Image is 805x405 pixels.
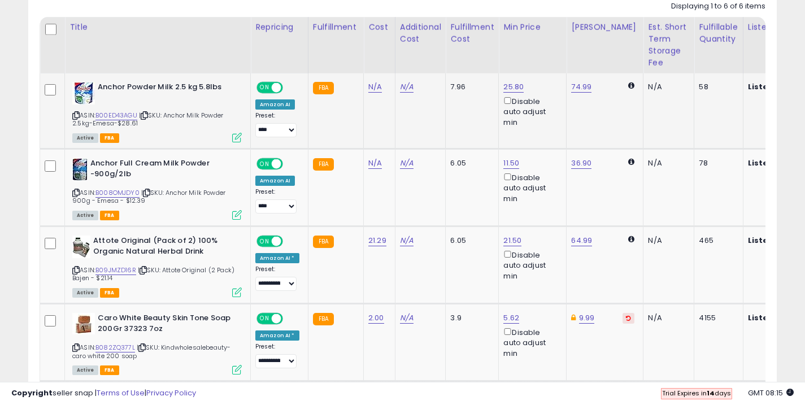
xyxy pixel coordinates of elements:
[313,82,334,94] small: FBA
[571,235,592,246] a: 64.99
[72,133,98,143] span: All listings currently available for purchase on Amazon
[503,326,558,359] div: Disable auto adjust min
[503,235,521,246] a: 21.50
[255,188,299,214] div: Preset:
[699,236,734,246] div: 465
[72,265,234,282] span: | SKU: Attote Original (2 Pack) Bajen - $21.14
[95,111,137,120] a: B00ED43AGU
[146,387,196,398] a: Privacy Policy
[72,158,242,219] div: ASIN:
[255,99,295,110] div: Amazon AI
[11,388,196,399] div: seller snap | |
[69,21,246,33] div: Title
[255,176,295,186] div: Amazon AI
[93,236,230,259] b: Attote Original (Pack of 2) 100% Organic Natural Herbal Drink
[72,211,98,220] span: All listings currently available for purchase on Amazon
[648,82,685,92] div: N/A
[313,313,334,325] small: FBA
[571,158,591,169] a: 36.90
[503,312,519,324] a: 5.62
[258,159,272,169] span: ON
[503,171,558,204] div: Disable auto adjust min
[90,158,228,182] b: Anchor Full Cream Milk Powder -900g/2lb
[255,343,299,368] div: Preset:
[281,314,299,324] span: OFF
[368,312,384,324] a: 2.00
[748,387,794,398] span: 2025-09-9 08:15 GMT
[748,235,799,246] b: Listed Price:
[100,288,119,298] span: FBA
[450,158,490,168] div: 6.05
[699,21,738,45] div: Fulfillable Quantity
[95,265,136,275] a: B09JMZD16R
[648,21,689,69] div: Est. Short Term Storage Fee
[255,112,299,137] div: Preset:
[503,158,519,169] a: 11.50
[748,312,799,323] b: Listed Price:
[748,81,799,92] b: Listed Price:
[95,188,140,198] a: B008OMJDY0
[72,158,88,181] img: 51TiCpIVTgL._SL40_.jpg
[72,82,242,141] div: ASIN:
[72,313,95,334] img: 41iifNkd4pL._SL40_.jpg
[72,365,98,375] span: All listings currently available for purchase on Amazon
[400,21,441,45] div: Additional Cost
[72,111,223,128] span: | SKU: Anchor Milk Powder 2.5kg-Emesa-$28.61
[11,387,53,398] strong: Copyright
[699,313,734,323] div: 4155
[450,21,494,45] div: Fulfillment Cost
[748,158,799,168] b: Listed Price:
[400,312,414,324] a: N/A
[368,158,382,169] a: N/A
[258,237,272,246] span: ON
[98,313,235,337] b: Caro White Beauty Skin Tone Soap 200Gr 37323 7oz
[571,81,591,93] a: 74.99
[100,211,119,220] span: FBA
[648,236,685,246] div: N/A
[255,265,299,291] div: Preset:
[255,253,299,263] div: Amazon AI *
[98,82,235,95] b: Anchor Powder Milk 2.5 kg 5.8lbs
[450,82,490,92] div: 7.96
[450,313,490,323] div: 3.9
[699,158,734,168] div: 78
[72,82,95,104] img: 51xkmNCN1bL._SL40_.jpg
[503,249,558,281] div: Disable auto adjust min
[671,1,765,12] div: Displaying 1 to 6 of 6 items
[368,21,390,33] div: Cost
[699,82,734,92] div: 58
[281,159,299,169] span: OFF
[503,95,558,128] div: Disable auto adjust min
[400,81,414,93] a: N/A
[450,236,490,246] div: 6.05
[258,314,272,324] span: ON
[281,237,299,246] span: OFF
[72,313,242,373] div: ASIN:
[503,81,524,93] a: 25.80
[313,158,334,171] small: FBA
[255,330,299,341] div: Amazon AI *
[72,288,98,298] span: All listings currently available for purchase on Amazon
[72,343,231,360] span: | SKU: Kindwholesalebeauty-caro white 200 soap
[97,387,145,398] a: Terms of Use
[313,21,359,33] div: Fulfillment
[400,158,414,169] a: N/A
[648,158,685,168] div: N/A
[571,21,638,33] div: [PERSON_NAME]
[648,313,685,323] div: N/A
[368,81,382,93] a: N/A
[72,188,225,205] span: | SKU: Anchor Milk Powder 900g - Emesa - $12.39
[579,312,595,324] a: 9.99
[400,235,414,246] a: N/A
[662,389,731,398] span: Trial Expires in days
[100,365,119,375] span: FBA
[503,21,562,33] div: Min Price
[95,343,135,352] a: B082ZQ377L
[72,236,242,296] div: ASIN:
[281,83,299,93] span: OFF
[72,236,90,258] img: 41zHSiuqJxL._SL40_.jpg
[255,21,303,33] div: Repricing
[100,133,119,143] span: FBA
[258,83,272,93] span: ON
[313,236,334,248] small: FBA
